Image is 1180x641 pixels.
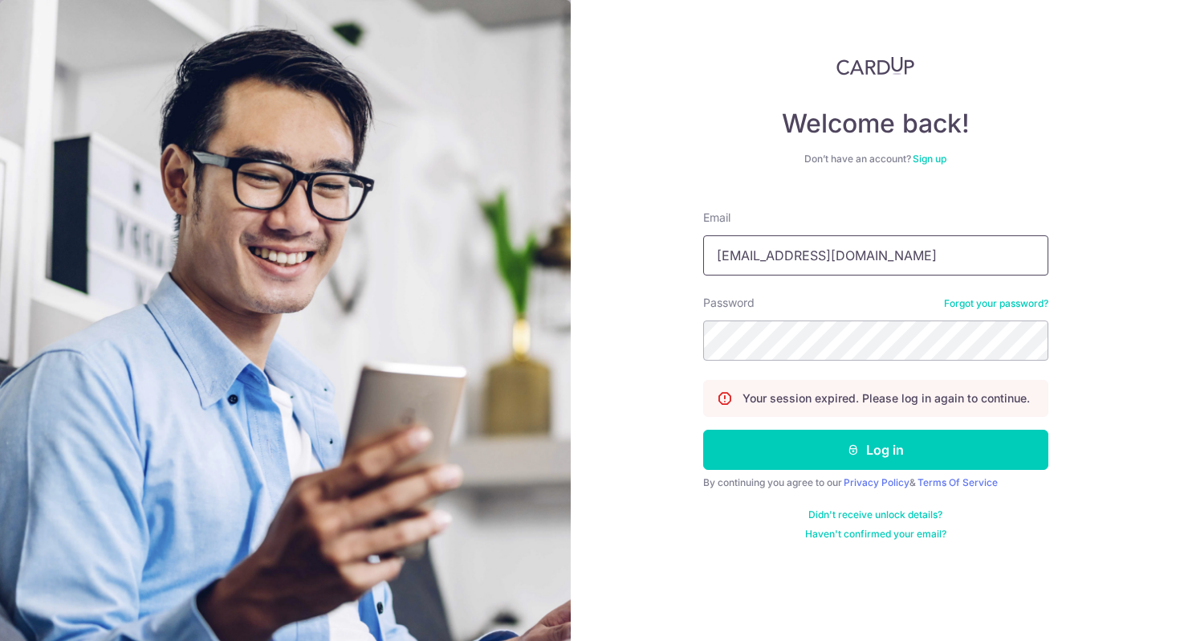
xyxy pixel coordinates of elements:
a: Sign up [913,153,946,165]
h4: Welcome back! [703,108,1048,140]
div: By continuing you agree to our & [703,476,1048,489]
a: Terms Of Service [918,476,998,488]
p: Your session expired. Please log in again to continue. [743,390,1030,406]
div: Don’t have an account? [703,153,1048,165]
img: CardUp Logo [836,56,915,76]
input: Enter your Email [703,235,1048,276]
label: Email [703,210,730,226]
a: Haven't confirmed your email? [805,528,946,541]
a: Privacy Policy [844,476,909,488]
a: Didn't receive unlock details? [808,508,942,521]
button: Log in [703,430,1048,470]
label: Password [703,295,755,311]
a: Forgot your password? [944,297,1048,310]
